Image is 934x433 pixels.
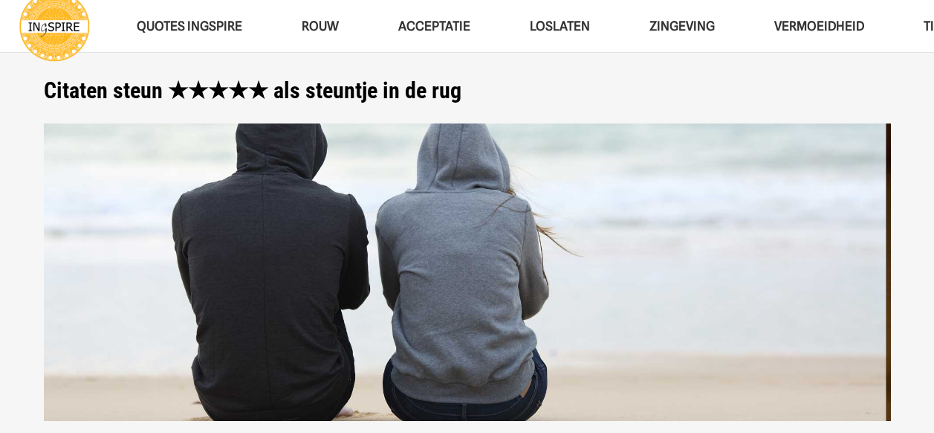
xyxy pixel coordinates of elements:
h1: Citaten steun ★★★★★ als steuntje in de rug [44,77,891,104]
a: LoslatenLoslaten Menu [500,7,620,45]
img: Spreuken steuntje in de rug - quotes over steun van ingspire [44,124,891,422]
span: VERMOEIDHEID [774,19,864,33]
span: ROUW [302,19,339,33]
span: QUOTES INGSPIRE [137,19,242,33]
span: Zingeving [649,19,715,33]
a: QUOTES INGSPIREQUOTES INGSPIRE Menu [107,7,272,45]
a: ROUWROUW Menu [272,7,369,45]
a: ZingevingZingeving Menu [620,7,745,45]
span: Acceptatie [398,19,470,33]
span: Loslaten [530,19,590,33]
a: VERMOEIDHEIDVERMOEIDHEID Menu [745,7,894,45]
a: AcceptatieAcceptatie Menu [369,7,500,45]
